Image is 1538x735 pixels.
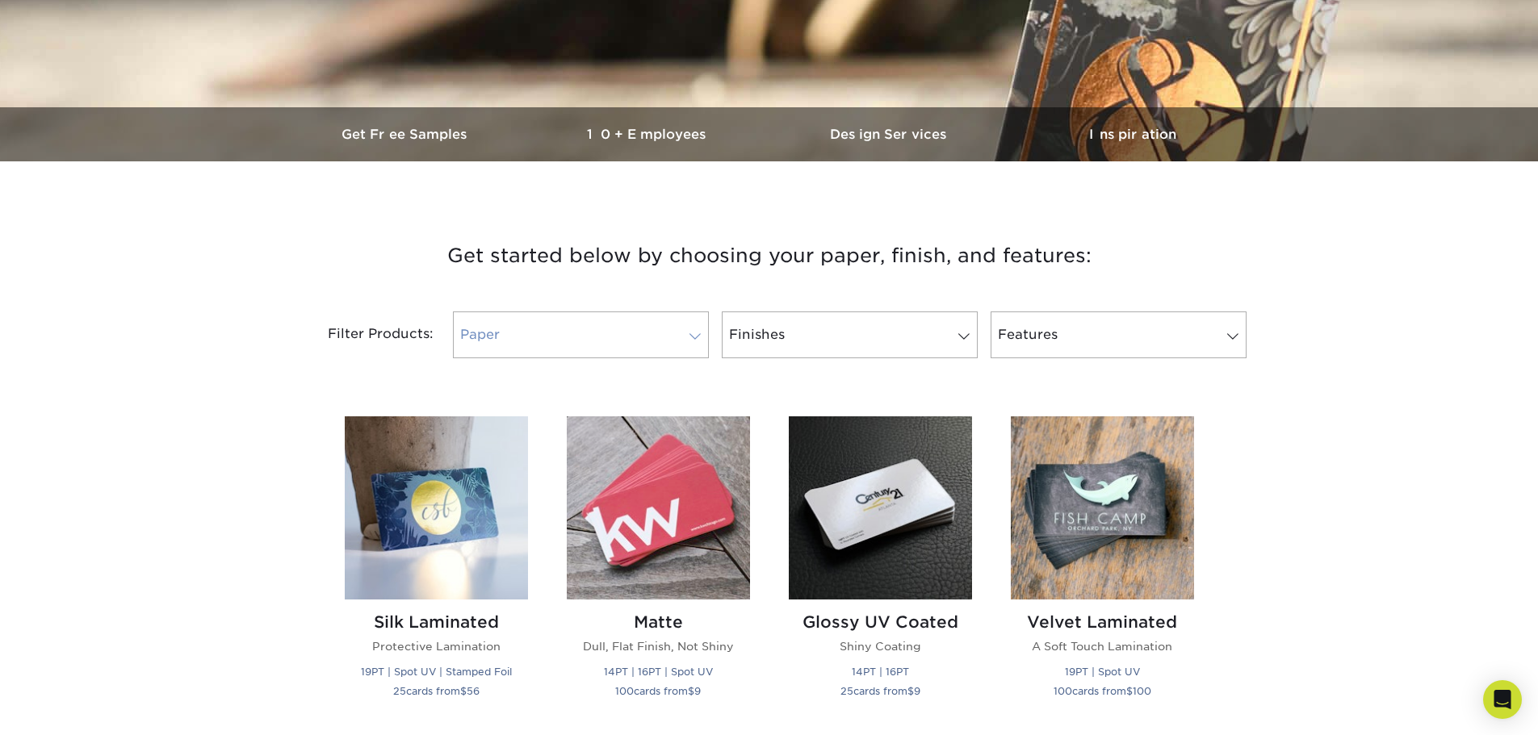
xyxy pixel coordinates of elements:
[285,127,527,142] h3: Get Free Samples
[615,685,634,697] span: 100
[991,311,1247,358] a: Features
[769,127,1012,142] h3: Design Services
[688,685,694,697] span: $
[1012,127,1254,142] h3: Inspiration
[345,416,528,719] a: Silk Laminated Business Cards Silk Laminated Protective Lamination 19PT | Spot UV | Stamped Foil ...
[1011,416,1194,599] img: Velvet Laminated Business Cards
[840,685,920,697] small: cards from
[604,666,713,678] small: 14PT | 16PT | Spot UV
[1011,612,1194,632] h2: Velvet Laminated
[1054,685,1151,697] small: cards from
[285,311,446,358] div: Filter Products:
[297,219,1242,292] h3: Get started below by choosing your paper, finish, and features:
[789,416,972,719] a: Glossy UV Coated Business Cards Glossy UV Coated Shiny Coating 14PT | 16PT 25cards from$9
[1011,638,1194,654] p: A Soft Touch Lamination
[345,638,528,654] p: Protective Lamination
[285,107,527,161] a: Get Free Samples
[345,612,528,632] h2: Silk Laminated
[1054,685,1072,697] span: 100
[567,638,750,654] p: Dull, Flat Finish, Not Shiny
[907,685,914,697] span: $
[453,311,709,358] a: Paper
[852,666,909,678] small: 14PT | 16PT
[567,416,750,719] a: Matte Business Cards Matte Dull, Flat Finish, Not Shiny 14PT | 16PT | Spot UV 100cards from$9
[361,666,512,678] small: 19PT | Spot UV | Stamped Foil
[1483,680,1522,719] div: Open Intercom Messenger
[789,416,972,599] img: Glossy UV Coated Business Cards
[1012,107,1254,161] a: Inspiration
[789,638,972,654] p: Shiny Coating
[615,685,701,697] small: cards from
[1126,685,1133,697] span: $
[527,127,769,142] h3: 10+ Employees
[4,686,137,729] iframe: Google Customer Reviews
[460,685,467,697] span: $
[1065,666,1140,678] small: 19PT | Spot UV
[345,416,528,599] img: Silk Laminated Business Cards
[527,107,769,161] a: 10+ Employees
[840,685,853,697] span: 25
[467,685,480,697] span: 56
[1133,685,1151,697] span: 100
[914,685,920,697] span: 9
[1011,416,1194,719] a: Velvet Laminated Business Cards Velvet Laminated A Soft Touch Lamination 19PT | Spot UV 100cards ...
[393,685,406,697] span: 25
[567,416,750,599] img: Matte Business Cards
[694,685,701,697] span: 9
[567,612,750,632] h2: Matte
[769,107,1012,161] a: Design Services
[393,685,480,697] small: cards from
[789,612,972,632] h2: Glossy UV Coated
[722,311,978,358] a: Finishes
